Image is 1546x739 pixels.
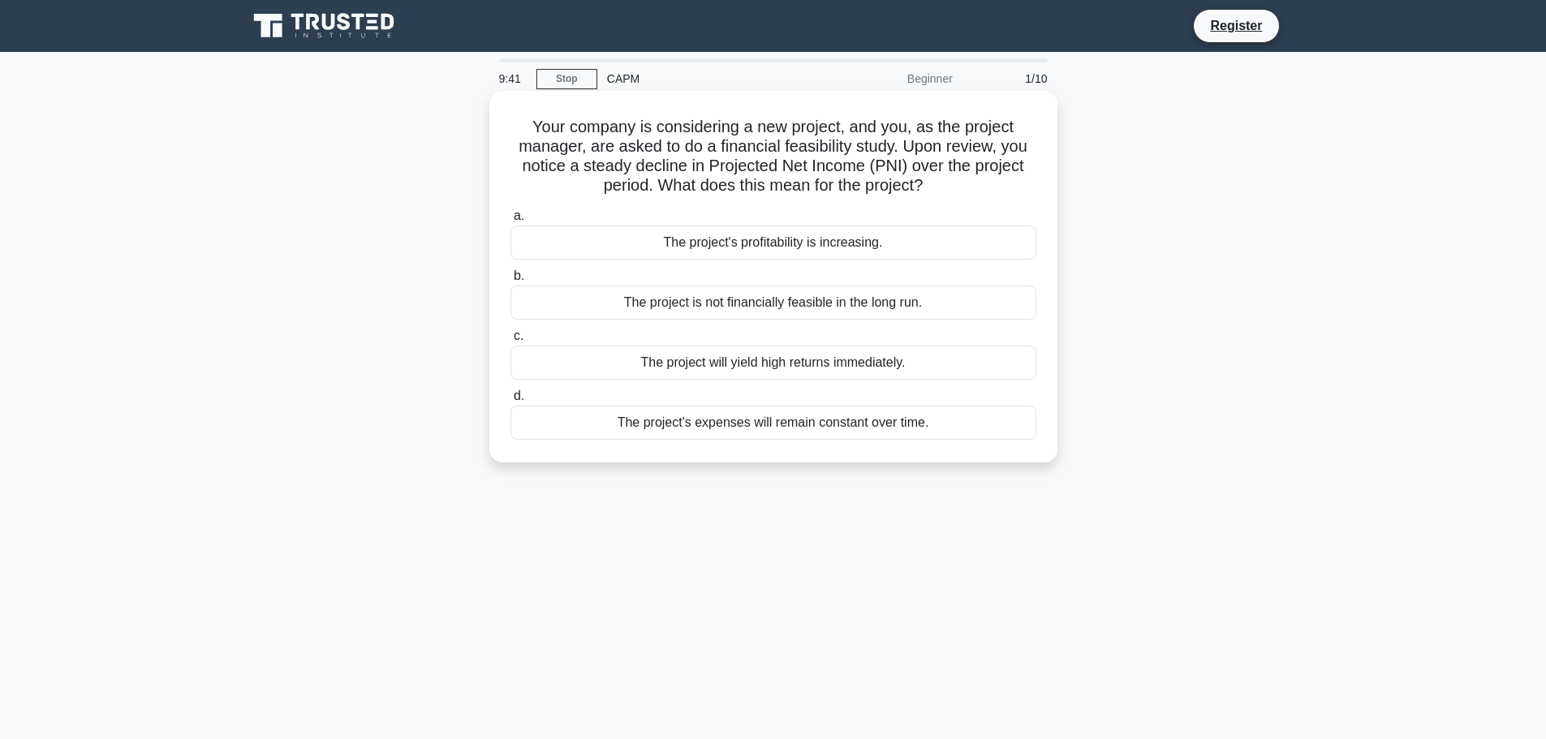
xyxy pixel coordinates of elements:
[1200,15,1272,36] a: Register
[536,69,597,89] a: Stop
[509,117,1038,196] h5: Your company is considering a new project, and you, as the project manager, are asked to do a fin...
[510,346,1036,380] div: The project will yield high returns immediately.
[514,208,524,222] span: a.
[514,389,524,402] span: d.
[514,269,524,282] span: b.
[510,226,1036,260] div: The project's profitability is increasing.
[597,62,820,95] div: CAPM
[510,406,1036,440] div: The project's expenses will remain constant over time.
[510,286,1036,320] div: The project is not financially feasible in the long run.
[514,329,523,342] span: c.
[489,62,536,95] div: 9:41
[962,62,1057,95] div: 1/10
[820,62,962,95] div: Beginner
